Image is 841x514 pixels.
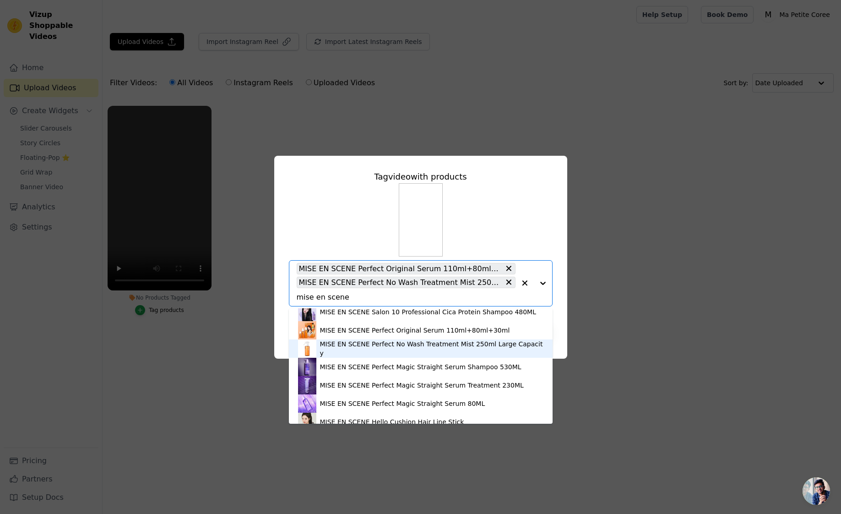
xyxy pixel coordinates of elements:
[320,381,524,390] div: MISE EN SCENE Perfect Magic Straight Serum Treatment 230ML
[298,358,316,376] img: product thumbnail
[299,263,502,274] span: MISE EN SCENE Perfect Original Serum 110ml+80ml+30ml
[298,376,316,394] img: product thumbnail
[320,399,485,408] div: MISE EN SCENE Perfect Magic Straight Serum 80ML
[298,413,316,431] img: product thumbnail
[289,170,553,183] div: Tag video with products
[298,303,316,321] img: product thumbnail
[320,417,464,427] div: MISE EN SCENE Hello Cushion Hair Line Stick
[299,277,502,288] span: MISE EN SCENE Perfect No Wash Treatment Mist 250ml Large Capacity
[803,477,830,505] a: Open chat
[298,394,316,413] img: product thumbnail
[320,326,510,335] div: MISE EN SCENE Perfect Original Serum 110ml+80ml+30ml
[298,339,316,358] img: product thumbnail
[298,321,316,339] img: product thumbnail
[320,362,521,372] div: MISE EN SCENE Perfect Magic Straight Serum Shampoo 530ML
[320,339,543,358] div: MISE EN SCENE Perfect No Wash Treatment Mist 250ml Large Capacity
[320,307,537,317] div: MISE EN SCENE Salon 10 Professional Cica Protein Shampoo 480ML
